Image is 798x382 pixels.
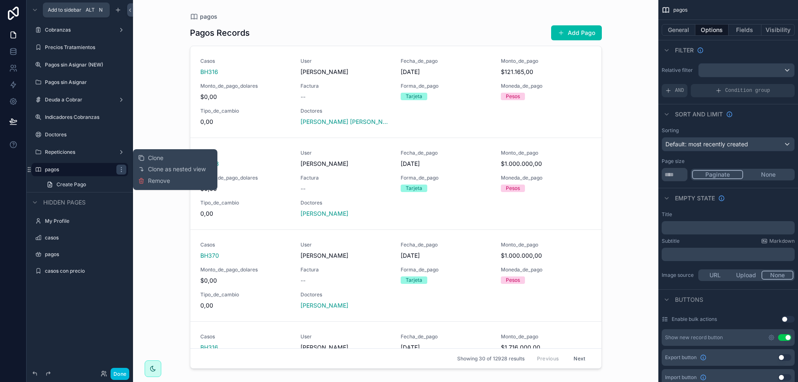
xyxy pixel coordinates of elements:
[675,87,684,94] span: AND
[148,165,206,173] span: Clone as nested view
[743,170,793,179] button: None
[761,24,795,36] button: Visibility
[662,211,672,218] label: Title
[761,271,793,280] button: None
[148,154,163,162] span: Clone
[662,248,795,261] div: scrollable content
[86,7,95,13] span: Alt
[45,27,111,33] label: Cobranzas
[45,149,111,155] label: Repeticiones
[568,352,591,365] button: Next
[45,44,123,51] label: Precios Tratamientos
[111,368,129,380] button: Done
[43,198,86,207] span: Hidden pages
[97,7,104,13] span: N
[675,296,703,304] span: Buttons
[769,238,795,244] span: Markdown
[675,194,715,202] span: Empty state
[45,114,123,121] label: Indicadores Cobranzas
[692,170,743,179] button: Paginate
[665,140,748,148] span: Default: most recently created
[662,221,795,234] div: scrollable content
[662,238,680,244] label: Subtitle
[42,178,128,191] a: Create Pago
[45,251,123,258] label: pagos
[138,165,212,173] button: Clone as nested view
[45,131,123,138] label: Doctores
[45,96,111,103] label: Deuda a Cobrar
[662,158,685,165] label: Page size
[695,24,729,36] button: Options
[675,46,694,54] span: Filter
[45,62,123,68] label: Pagos sin Asignar (NEW)
[662,24,695,36] button: General
[45,218,123,224] label: My Profile
[673,7,687,13] span: pagos
[138,177,170,185] button: Remove
[731,271,762,280] button: Upload
[148,177,170,185] span: Remove
[665,354,697,361] span: Export button
[725,87,770,94] span: Condition group
[662,127,679,134] label: Sorting
[138,154,170,162] button: Clone
[672,316,717,323] label: Enable bulk actions
[457,355,525,362] span: Showing 30 of 12928 results
[57,181,86,188] span: Create Pago
[662,272,695,278] label: Image source
[729,24,762,36] button: Fields
[699,271,731,280] button: URL
[665,334,723,341] div: Show new record button
[45,79,123,86] label: Pagos sin Asignar
[48,7,81,13] span: Add to sidebar
[45,234,123,241] label: casos
[45,268,123,274] label: casos con precio
[675,110,723,118] span: Sort And Limit
[45,166,111,173] label: pagos
[662,137,795,151] button: Default: most recently created
[761,238,795,244] a: Markdown
[662,67,695,74] label: Relative filter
